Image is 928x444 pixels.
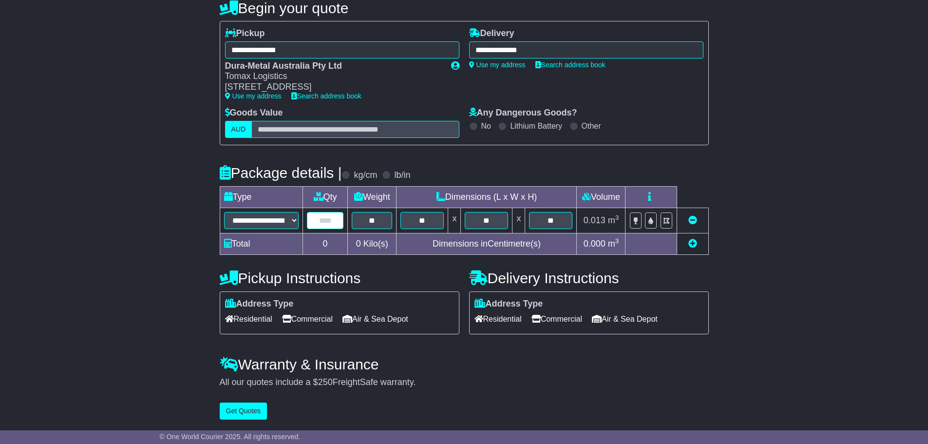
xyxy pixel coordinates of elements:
a: Search address book [535,61,606,69]
span: Residential [474,311,522,327]
sup: 3 [615,214,619,221]
label: kg/cm [354,170,377,181]
td: x [448,208,461,233]
label: lb/in [394,170,410,181]
label: Any Dangerous Goods? [469,108,577,118]
a: Add new item [688,239,697,249]
span: m [608,215,619,225]
button: Get Quotes [220,403,267,420]
label: Address Type [225,299,294,309]
label: Pickup [225,28,265,39]
sup: 3 [615,237,619,245]
label: Goods Value [225,108,283,118]
span: Air & Sea Depot [592,311,658,327]
span: m [608,239,619,249]
span: © One World Courier 2025. All rights reserved. [160,433,301,441]
div: Tomax Logistics [225,71,441,82]
td: x [512,208,525,233]
a: Search address book [291,92,361,100]
span: 0.000 [584,239,606,249]
a: Use my address [469,61,526,69]
label: AUD [225,121,252,138]
label: Address Type [474,299,543,309]
td: Total [220,233,303,254]
td: Weight [348,186,397,208]
div: [STREET_ADDRESS] [225,82,441,93]
td: Qty [303,186,347,208]
a: Use my address [225,92,282,100]
label: No [481,121,491,131]
span: 0 [356,239,361,249]
label: Delivery [469,28,514,39]
span: 0.013 [584,215,606,225]
td: Dimensions (L x W x H) [397,186,577,208]
td: 0 [303,233,347,254]
h4: Pickup Instructions [220,270,459,286]
span: Residential [225,311,272,327]
span: Air & Sea Depot [342,311,408,327]
div: Dura-Metal Australia Pty Ltd [225,61,441,72]
span: Commercial [531,311,582,327]
span: Commercial [282,311,333,327]
label: Other [582,121,601,131]
span: 250 [318,377,333,387]
a: Remove this item [688,215,697,225]
label: Lithium Battery [510,121,562,131]
h4: Package details | [220,165,342,181]
h4: Warranty & Insurance [220,356,709,372]
h4: Delivery Instructions [469,270,709,286]
td: Type [220,186,303,208]
td: Volume [577,186,625,208]
td: Kilo(s) [348,233,397,254]
td: Dimensions in Centimetre(s) [397,233,577,254]
div: All our quotes include a $ FreightSafe warranty. [220,377,709,388]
